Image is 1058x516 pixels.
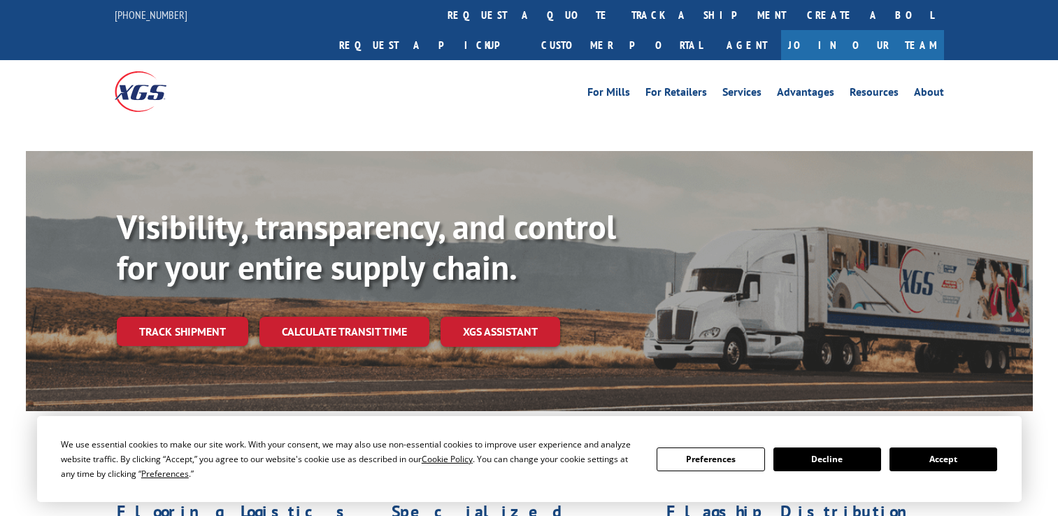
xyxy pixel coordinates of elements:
[722,87,762,102] a: Services
[259,317,429,347] a: Calculate transit time
[645,87,707,102] a: For Retailers
[141,468,189,480] span: Preferences
[773,447,881,471] button: Decline
[914,87,944,102] a: About
[37,416,1022,502] div: Cookie Consent Prompt
[115,8,187,22] a: [PHONE_NUMBER]
[531,30,713,60] a: Customer Portal
[587,87,630,102] a: For Mills
[777,87,834,102] a: Advantages
[117,317,248,346] a: Track shipment
[441,317,560,347] a: XGS ASSISTANT
[657,447,764,471] button: Preferences
[781,30,944,60] a: Join Our Team
[61,437,640,481] div: We use essential cookies to make our site work. With your consent, we may also use non-essential ...
[850,87,899,102] a: Resources
[889,447,997,471] button: Accept
[422,453,473,465] span: Cookie Policy
[117,205,616,289] b: Visibility, transparency, and control for your entire supply chain.
[329,30,531,60] a: Request a pickup
[713,30,781,60] a: Agent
